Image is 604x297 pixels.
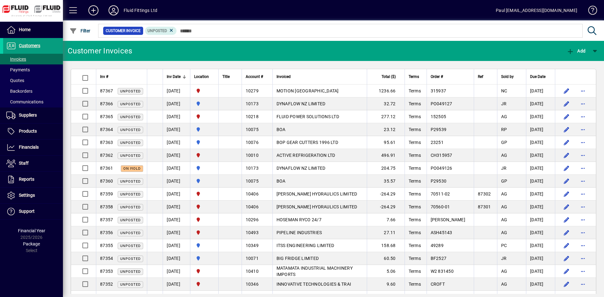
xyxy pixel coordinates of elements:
[431,73,443,80] span: Order #
[409,191,421,196] span: Terms
[526,213,555,226] td: [DATE]
[501,230,507,235] span: AG
[526,136,555,149] td: [DATE]
[18,228,45,233] span: Financial Year
[120,244,141,248] span: Unposted
[562,176,572,186] button: Edit
[163,162,190,175] td: [DATE]
[163,85,190,97] td: [DATE]
[562,266,572,276] button: Edit
[501,73,522,80] div: Sold by
[246,269,259,274] span: 10410
[371,73,401,80] div: Total ($)
[277,204,357,209] span: [PERSON_NAME] HYDRAULICS LIMITED
[83,5,103,16] button: Add
[246,179,259,184] span: 10075
[478,73,483,80] span: Ref
[19,177,34,182] span: Reports
[578,228,588,238] button: More options
[3,140,63,155] a: Financials
[120,115,141,119] span: Unposted
[100,127,113,132] span: 87364
[163,201,190,213] td: [DATE]
[578,215,588,225] button: More options
[194,73,209,80] span: Location
[100,243,113,248] span: 87355
[3,188,63,203] a: Settings
[120,283,141,287] span: Unposted
[578,150,588,160] button: More options
[562,137,572,147] button: Edit
[163,123,190,136] td: [DATE]
[501,204,507,209] span: AG
[501,191,507,196] span: AG
[277,282,351,287] span: INNOVATIVE TECHNOLOGIES & TRAI
[431,114,446,119] span: 152505
[501,179,507,184] span: GP
[23,241,40,246] span: Package
[501,88,507,93] span: NC
[277,191,357,196] span: [PERSON_NAME] HYDRAULICS LIMITED
[409,217,421,222] span: Terms
[120,257,141,261] span: Unposted
[501,140,507,145] span: GP
[367,265,405,278] td: 5.06
[578,124,588,135] button: More options
[562,99,572,109] button: Edit
[6,89,32,94] span: Backorders
[409,73,419,80] span: Terms
[120,141,141,145] span: Unposted
[526,85,555,97] td: [DATE]
[120,231,141,235] span: Unposted
[246,204,259,209] span: 10406
[277,101,326,106] span: DYNAFLOW NZ LIMITED
[222,73,238,80] div: Title
[367,226,405,239] td: 27.11
[19,129,37,134] span: Products
[501,153,507,158] span: AG
[501,256,507,261] span: JR
[3,156,63,171] a: Staff
[367,175,405,188] td: 35.57
[194,178,215,184] span: AUCKLAND
[409,243,421,248] span: Terms
[120,179,141,184] span: Unposted
[578,137,588,147] button: More options
[367,136,405,149] td: 95.61
[246,73,263,80] span: Account #
[148,29,167,33] span: Unposted
[567,48,585,53] span: Add
[478,191,491,196] span: 87302
[431,191,450,196] span: 70511-02
[367,110,405,123] td: 277.12
[277,73,291,80] span: Invoiced
[431,88,446,93] span: 315937
[367,252,405,265] td: 60.50
[277,256,319,261] span: BIG FRIDGE LIMITED
[3,107,63,123] a: Suppliers
[124,5,157,15] div: Fluid Fittings Ltd
[120,128,141,132] span: Unposted
[431,166,452,171] span: PO049126
[19,43,40,48] span: Customers
[562,163,572,173] button: Edit
[194,139,215,146] span: AUCKLAND
[100,282,113,287] span: 87352
[578,99,588,109] button: More options
[100,140,113,145] span: 87363
[100,153,113,158] span: 87362
[431,179,447,184] span: P29530
[246,191,259,196] span: 10406
[562,86,572,96] button: Edit
[194,268,215,275] span: FLUID FITTINGS CHRISTCHURCH
[277,114,339,119] span: FLUID POWER SOLUTIONS LTD
[3,86,63,96] a: Backorders
[120,192,141,196] span: Unposted
[578,266,588,276] button: More options
[578,279,588,289] button: More options
[222,73,230,80] span: Title
[409,179,421,184] span: Terms
[246,256,259,261] span: 10071
[120,102,141,106] span: Unposted
[431,140,444,145] span: 23251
